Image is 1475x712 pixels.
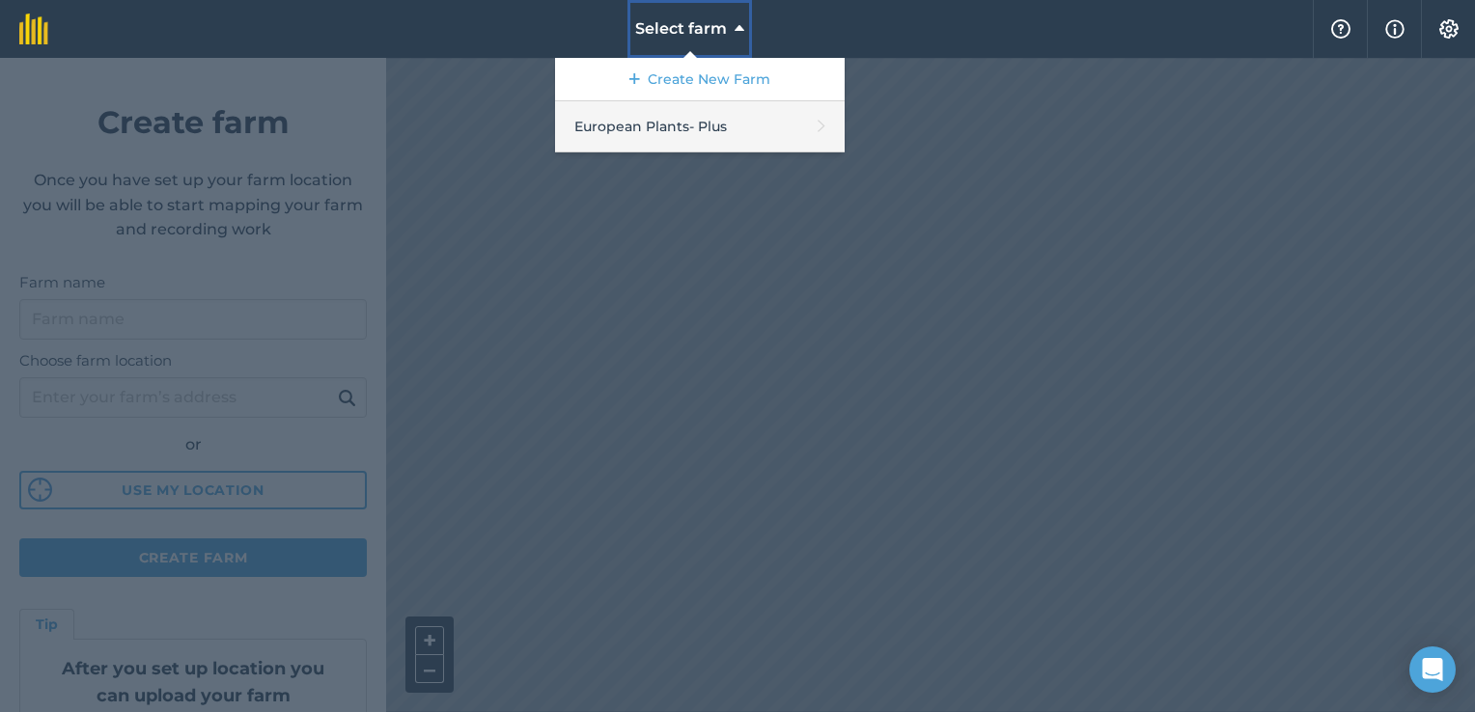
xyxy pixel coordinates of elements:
a: Create New Farm [555,58,845,101]
a: European Plants- Plus [555,101,845,152]
img: fieldmargin Logo [19,14,48,44]
img: A question mark icon [1329,19,1352,39]
img: svg+xml;base64,PHN2ZyB4bWxucz0iaHR0cDovL3d3dy53My5vcmcvMjAwMC9zdmciIHdpZHRoPSIxNyIgaGVpZ2h0PSIxNy... [1385,17,1405,41]
div: Open Intercom Messenger [1409,646,1456,693]
img: A cog icon [1437,19,1461,39]
span: Select farm [635,17,727,41]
